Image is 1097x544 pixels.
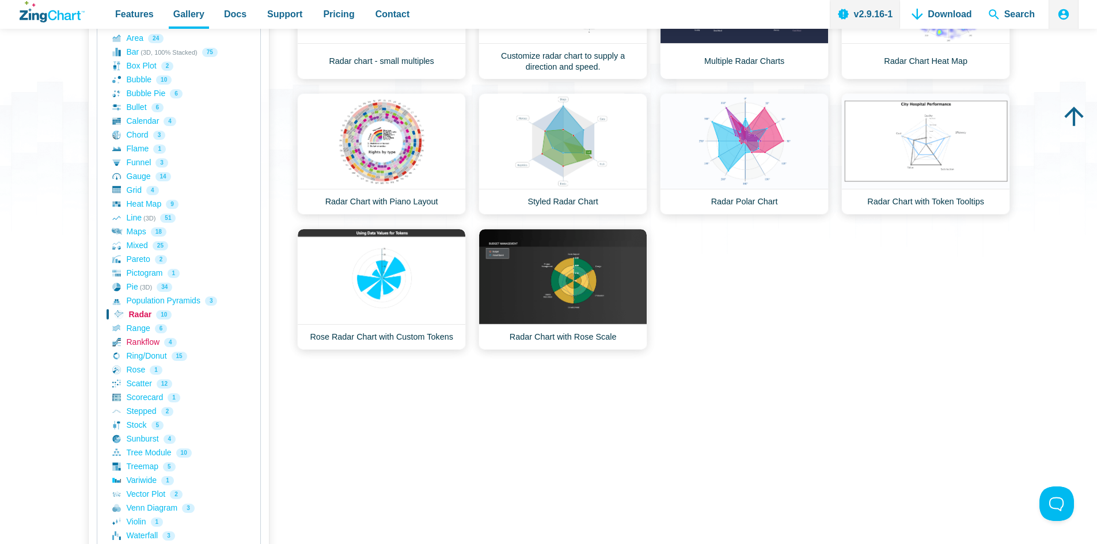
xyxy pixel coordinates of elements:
[660,93,829,215] a: Radar Polar Chart
[841,93,1010,215] a: Radar Chart with Token Tooltips
[323,6,354,22] span: Pricing
[20,1,85,22] a: ZingChart Logo. Click to return to the homepage
[224,6,246,22] span: Docs
[297,93,466,215] a: Radar Chart with Piano Layout
[115,6,154,22] span: Features
[375,6,410,22] span: Contact
[479,229,647,350] a: Radar Chart with Rose Scale
[297,229,466,350] a: Rose Radar Chart with Custom Tokens
[479,93,647,215] a: Styled Radar Chart
[173,6,204,22] span: Gallery
[267,6,302,22] span: Support
[1039,486,1074,521] iframe: Toggle Customer Support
